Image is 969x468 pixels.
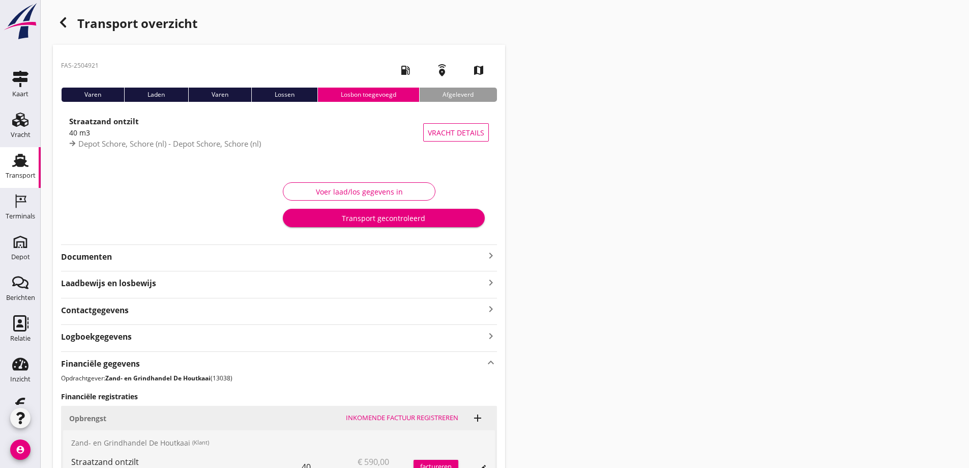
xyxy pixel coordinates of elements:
img: logo-small.a267ee39.svg [2,3,39,40]
strong: Straatzand ontzilt [69,116,139,126]
button: Transport gecontroleerd [283,209,484,227]
button: Vracht details [423,123,489,142]
h1: Transport overzicht [53,12,505,45]
strong: Financiële gegevens [61,358,140,370]
div: Losbon toegevoegd [317,88,419,102]
div: Transport [6,172,36,179]
div: 40 m3 [69,127,423,138]
strong: Opbrengst [69,414,106,423]
span: Depot Schore, Schore (nl) - Depot Schore, Schore (nl) [78,139,261,149]
i: add [472,412,484,424]
div: Afgeleverd [419,88,496,102]
div: Vracht [11,131,31,138]
i: keyboard_arrow_right [485,329,497,343]
i: local_gas_station [391,56,420,85]
a: Straatzand ontzilt40 m3Depot Schore, Schore (nl) - Depot Schore, Schore (nl)Vracht details [61,110,497,155]
i: account_circle [10,439,31,460]
div: Terminals [6,213,35,219]
i: keyboard_arrow_right [485,277,497,289]
i: keyboard_arrow_right [485,302,497,316]
strong: Documenten [61,251,485,263]
div: Transport gecontroleerd [291,213,476,224]
i: keyboard_arrow_up [485,356,497,370]
div: Inzicht [10,376,31,382]
button: Inkomende factuur registreren [342,411,462,425]
div: Relatie [10,335,31,342]
strong: Laadbewijs en losbewijs [61,278,485,289]
button: Voer laad/los gegevens in [283,182,435,201]
h3: Financiële registraties [61,391,497,402]
div: Depot [11,254,30,260]
small: (Klant) [192,438,209,447]
div: Varen [61,88,124,102]
div: Laden [124,88,188,102]
div: Voer laad/los gegevens in [291,186,427,197]
div: Kaart [12,91,28,97]
i: emergency_share [428,56,456,85]
strong: Zand- en Grindhandel De Houtkaai [105,374,211,382]
span: € 590,00 [358,456,389,468]
strong: Logboekgegevens [61,331,132,343]
div: Zand- en Grindhandel De Houtkaai [63,430,495,455]
p: FAS-2504921 [61,61,99,70]
strong: Contactgegevens [61,305,129,316]
i: map [464,56,493,85]
i: keyboard_arrow_right [485,250,497,262]
span: Vracht details [428,127,484,138]
p: Opdrachtgever: (13038) [61,374,497,383]
div: Inkomende factuur registreren [346,413,458,423]
div: Berichten [6,294,35,301]
div: Varen [188,88,251,102]
div: Straatzand ontzilt [71,456,302,468]
div: Lossen [251,88,317,102]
